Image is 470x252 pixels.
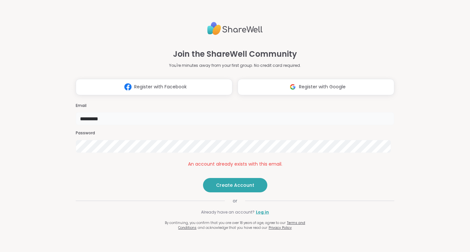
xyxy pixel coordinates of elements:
[76,103,394,109] h3: Email
[225,198,245,204] span: or
[201,209,255,215] span: Already have an account?
[203,178,267,192] button: Create Account
[165,220,286,225] span: By continuing, you confirm that you are over 18 years of age, agree to our
[173,48,297,60] h1: Join the ShareWell Community
[287,81,299,93] img: ShareWell Logomark
[216,182,254,188] span: Create Account
[198,225,267,230] span: and acknowledge that you have read our
[299,83,346,90] span: Register with Google
[178,220,305,230] a: Terms and Conditions
[207,19,263,38] img: ShareWell Logo
[238,79,394,95] button: Register with Google
[122,81,134,93] img: ShareWell Logomark
[256,209,269,215] a: Log in
[134,83,187,90] span: Register with Facebook
[269,225,292,230] a: Privacy Policy
[76,130,394,136] h3: Password
[76,161,394,168] div: An account already exists with this email.
[76,79,232,95] button: Register with Facebook
[169,63,301,68] p: You're minutes away from your first group. No credit card required.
